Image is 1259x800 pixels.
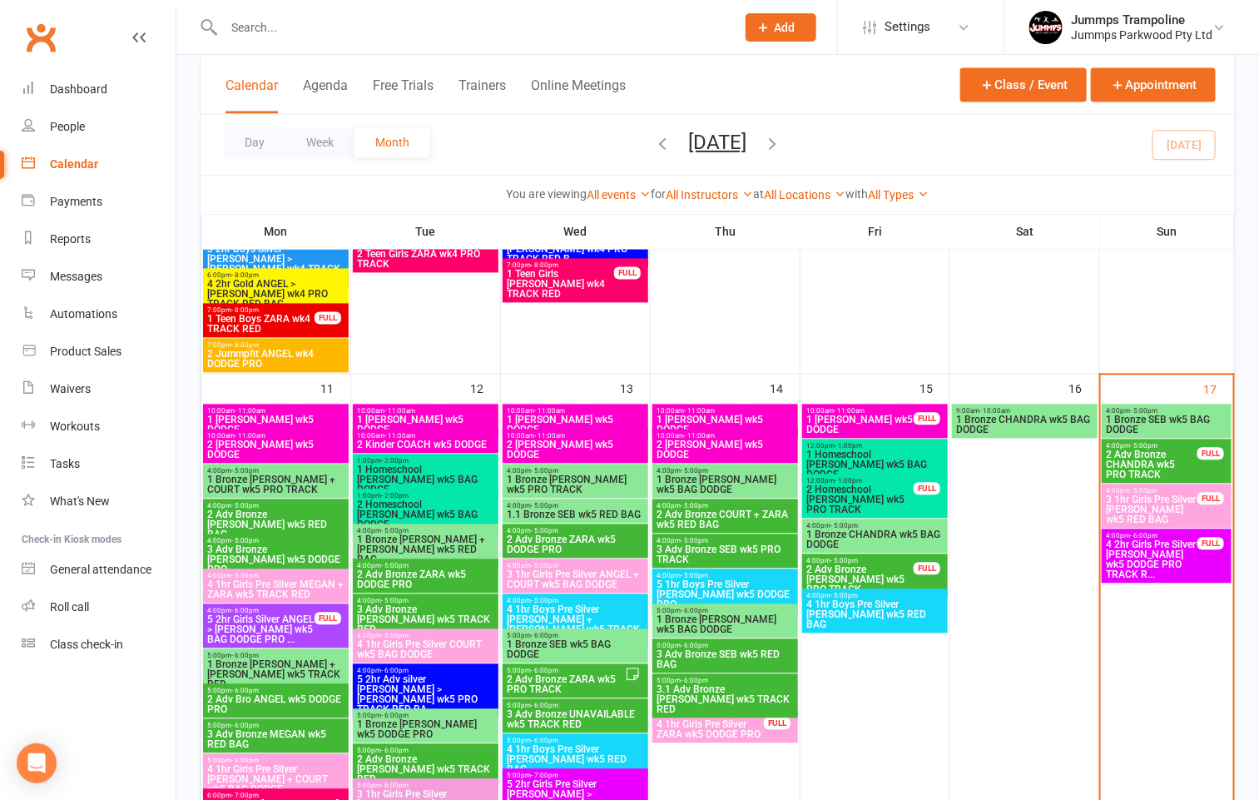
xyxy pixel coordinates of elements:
[1105,540,1198,580] span: 4 2hr Girls Pre Silver [PERSON_NAME] wk5 DODGE PRO TRACK R...
[381,748,409,755] span: - 6:00pm
[656,685,795,715] span: 3.1 Adv Bronze [PERSON_NAME] wk5 TRACK RED
[231,468,259,475] span: - 5:00pm
[955,415,1094,435] span: 1 Bronze CHANDRA wk5 BAG DODGE
[746,13,816,42] button: Add
[356,598,495,605] span: 4:00pm
[231,538,259,545] span: - 5:00pm
[950,215,1100,250] th: Sat
[206,580,345,600] span: 4 1hr Girls Pre Silver MEGAN + ZARA wk5 TRACK RED
[50,120,85,133] div: People
[470,375,500,402] div: 12
[805,565,915,595] span: 2 Adv Bronze [PERSON_NAME] wk5 PRO TRACK
[656,440,795,460] span: 2 [PERSON_NAME] wk5 DODGE
[1130,488,1157,495] span: - 5:00pm
[50,195,102,208] div: Payments
[50,345,121,358] div: Product Sales
[356,720,495,740] span: 1 Bronze [PERSON_NAME] wk5 DODGE PRO
[1071,12,1212,27] div: Jummps Trampoline
[315,312,341,325] div: FULL
[684,433,715,440] span: - 11:00am
[206,758,345,765] span: 5:00pm
[22,408,176,445] a: Workouts
[206,440,345,460] span: 2 [PERSON_NAME] wk5 DODGE
[1197,538,1224,550] div: FULL
[656,510,795,530] span: 2 Adv Bronze COURT + ZARA wk5 RED BAG
[356,570,495,590] span: 2 Adv Bronze ZARA wk5 DODGE PRO
[656,545,795,565] span: 3 Adv Bronze SEB wk5 PRO TRACK
[506,262,615,270] span: 7:00pm
[506,433,645,440] span: 10:00am
[656,475,795,495] span: 1 Bronze [PERSON_NAME] wk5 BAG DODGE
[351,215,501,250] th: Tue
[681,573,708,580] span: - 5:00pm
[506,475,645,495] span: 1 Bronze [PERSON_NAME] wk5 PRO TRACK
[22,296,176,333] a: Automations
[656,408,795,415] span: 10:00am
[22,258,176,296] a: Messages
[231,688,259,695] span: - 6:00pm
[356,755,495,785] span: 2 Adv Bronze [PERSON_NAME] wk5 TRACK RED
[381,713,409,720] span: - 6:00pm
[315,613,341,625] div: FULL
[206,695,345,715] span: 2 Adv Bro ANGEL wk5 DODGE PRO
[770,375,800,402] div: 14
[206,723,345,730] span: 5:00pm
[1203,375,1233,403] div: 17
[206,272,345,280] span: 6:00pm
[356,458,495,465] span: 1:00pm
[656,650,795,670] span: 3 Adv Bronze SEB wk5 RED BAG
[651,215,801,250] th: Thu
[231,793,259,800] span: - 7:00pm
[206,415,345,435] span: 1 [PERSON_NAME] wk5 DODGE
[201,215,351,250] th: Mon
[50,382,91,395] div: Waivers
[303,78,348,114] button: Agenda
[681,678,708,685] span: - 6:00pm
[50,563,151,576] div: General attendance
[506,503,645,510] span: 4:00pm
[506,270,615,300] span: 1 Teen Girls [PERSON_NAME] wk4 TRACK RED
[22,551,176,589] a: General attendance kiosk mode
[206,608,315,615] span: 4:00pm
[206,765,345,795] span: 4 1hr Girls Pre Silver [PERSON_NAME] + COURT wk5 BAG DODGE
[689,131,747,154] button: [DATE]
[206,615,315,645] span: 5 2hr Girls Silver ANGEL > [PERSON_NAME] wk5 BAG DODGE PRO ...
[1105,443,1198,450] span: 4:00pm
[805,450,944,480] span: 1 Homeschool [PERSON_NAME] wk5 BAG DODGE
[656,503,795,510] span: 4:00pm
[919,375,949,402] div: 15
[830,523,858,530] span: - 5:00pm
[206,342,345,350] span: 7:00pm
[834,408,865,415] span: - 11:00am
[656,608,795,615] span: 5:00pm
[231,307,259,315] span: - 8:00pm
[356,713,495,720] span: 5:00pm
[835,478,862,485] span: - 1:00pm
[206,730,345,750] span: 3 Adv Bronze MEGAN wk5 RED BAG
[231,573,259,580] span: - 5:00pm
[22,445,176,483] a: Tasks
[381,668,409,675] span: - 6:00pm
[356,250,495,270] span: 2 Teen Girls ZARA wk4 PRO TRACK
[50,638,123,651] div: Class check-in
[914,563,940,575] div: FULL
[1105,533,1198,540] span: 4:00pm
[219,16,724,39] input: Search...
[506,440,645,460] span: 2 [PERSON_NAME] wk5 DODGE
[356,535,495,565] span: 1 Bronze [PERSON_NAME] + [PERSON_NAME] wk5 RED BAG
[206,307,315,315] span: 7:00pm
[681,608,708,615] span: - 6:00pm
[231,608,259,615] span: - 6:00pm
[506,668,625,675] span: 5:00pm
[206,510,345,540] span: 2 Adv Bronze [PERSON_NAME] wk5 RED BAG
[50,457,80,470] div: Tasks
[206,545,345,575] span: 3 Adv Bronze [PERSON_NAME] wk5 DODGE PRO
[531,563,558,570] span: - 5:00pm
[1071,27,1212,42] div: Jummps Parkwood Pty Ltd
[506,633,645,640] span: 5:00pm
[754,188,765,201] strong: at
[805,443,944,450] span: 12:00pm
[231,342,259,350] span: - 8:00pm
[50,270,102,283] div: Messages
[1105,488,1198,495] span: 4:00pm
